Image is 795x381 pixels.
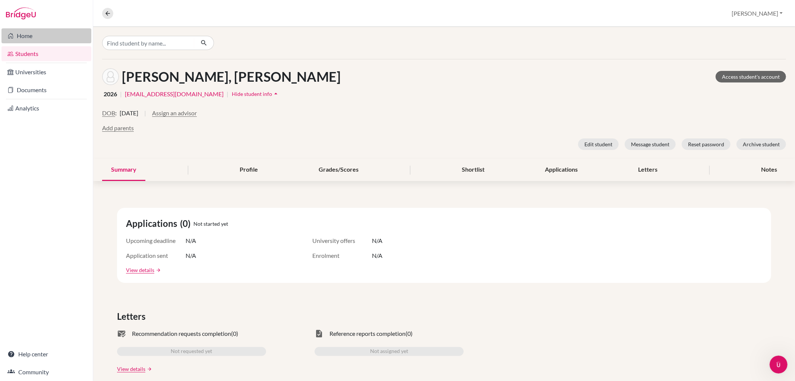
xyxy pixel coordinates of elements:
[312,236,372,245] span: University offers
[728,6,786,21] button: [PERSON_NAME]
[126,266,154,274] a: View details
[6,229,143,241] textarea: Message…
[117,365,145,373] a: View details
[6,66,122,126] div: Hi there! It looks like you might be busy at the moment, and we completely understand—no worries ...
[736,138,786,150] button: Archive student
[186,251,196,260] span: N/A
[625,138,676,150] button: Message student
[115,109,117,118] span: :
[630,159,667,181] div: Letters
[125,90,224,99] a: [EMAIL_ADDRESS][DOMAIN_NAME]
[752,159,786,181] div: Notes
[144,109,146,124] span: |
[128,241,140,253] button: Send a message…
[272,90,280,97] i: arrow_drop_up
[6,7,36,19] img: Bridge-U
[42,4,54,16] img: Profile image for Riya
[12,132,116,168] div: If your issue is still unresolved, you’re always welcome to start a new conversation and share th...
[6,211,143,282] div: FIN says…
[1,82,91,97] a: Documents
[102,159,145,181] div: Summary
[126,217,180,230] span: Applications
[578,138,619,150] button: Edit student
[231,88,280,100] button: Hide student infoarrow_drop_up
[15,221,101,229] div: You rated the conversation
[536,159,587,181] div: Applications
[193,220,228,228] span: Not started yet
[12,244,18,250] button: Emoji picker
[1,65,91,79] a: Universities
[6,194,143,211] div: FIN says…
[406,329,413,338] span: (0)
[102,36,195,50] input: Find student by name...
[117,329,126,338] span: mark_email_read
[1,365,91,380] a: Community
[5,3,19,17] button: go back
[1,347,91,362] a: Help center
[186,236,196,245] span: N/A
[315,329,324,338] span: task
[120,90,122,99] span: |
[6,194,122,210] div: Help FIN understand how they’re doing:
[126,251,186,260] span: Application sent
[12,199,116,206] div: Help FIN understand how they’re doing:
[372,251,382,260] span: N/A
[370,347,408,356] span: Not assigned yet
[35,244,41,250] button: Upload attachment
[1,101,91,116] a: Analytics
[131,3,144,16] div: Close
[12,17,116,61] div: If you still need help with adding universities to the student's list, I’m here to assist. Would ...
[716,71,786,82] a: Access student's account
[180,217,193,230] span: (0)
[91,221,97,228] span: bad
[310,159,367,181] div: Grades/Scores
[23,244,29,250] button: Gif picker
[6,66,143,127] div: FIN says…
[1,28,91,43] a: Home
[231,329,238,338] span: (0)
[6,127,122,173] div: If your issue is still unresolved, you’re always welcome to start a new conversation and share th...
[102,68,119,85] img: Luna Michael's avatar
[6,127,143,174] div: FIN says…
[154,268,161,273] a: arrow_forward
[21,4,33,16] img: Profile image for Prial
[117,310,148,323] span: Letters
[102,124,134,132] button: Add parents
[12,178,79,185] div: Thank you and take care!
[6,174,143,194] div: FIN says…
[122,69,341,85] h1: [PERSON_NAME], [PERSON_NAME]
[682,138,731,150] button: Reset password
[126,236,186,245] span: Upcoming deadline
[453,159,493,181] div: Shortlist
[372,236,382,245] span: N/A
[6,13,122,66] div: If you still need help with adding universities to the student's list, I’m here to assist. Would ...
[102,109,115,118] button: DOB
[120,109,138,118] span: [DATE]
[232,91,272,97] span: Hide student info
[6,13,143,66] div: FIN says…
[329,329,406,338] span: Reference reports completion
[145,366,152,372] a: arrow_forward
[231,159,267,181] div: Profile
[227,90,228,99] span: |
[152,109,197,118] button: Assign an advisor
[117,3,131,17] button: Home
[312,251,372,260] span: Enrolment
[32,4,44,16] img: Profile image for Aakash
[132,329,231,338] span: Recommendation requests completion
[57,7,81,13] h1: BridgeU
[171,347,212,356] span: Not requested yet
[6,174,85,194] div: Thank you and take care!
[770,356,788,374] iframe: Intercom live chat
[104,90,117,99] span: 2026
[1,46,91,61] a: Students
[12,71,116,122] div: Hi there! It looks like you might be busy at the moment, and we completely understand—no worries ...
